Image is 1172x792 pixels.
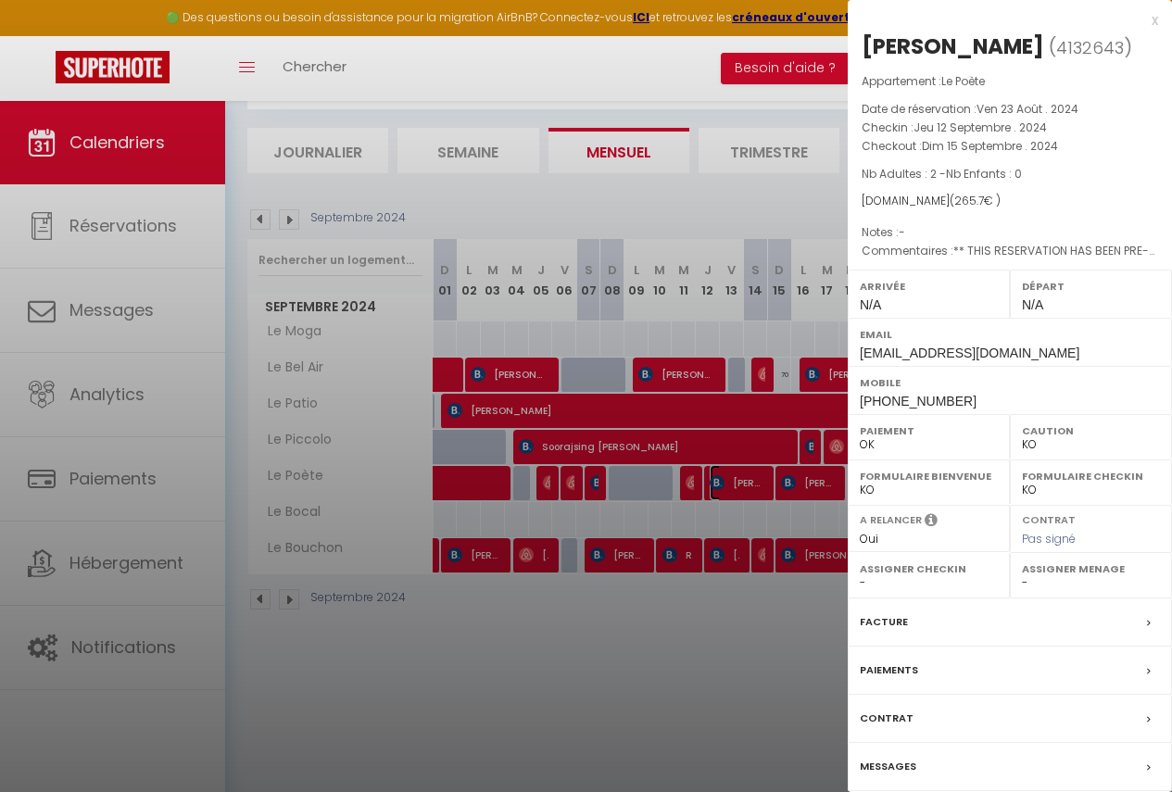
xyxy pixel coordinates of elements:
label: Contrat [860,709,914,728]
label: Paiement [860,421,998,440]
label: Formulaire Bienvenue [860,467,998,485]
span: Nb Adultes : 2 - [862,166,1022,182]
span: 265.7 [954,193,984,208]
label: Caution [1022,421,1160,440]
span: Jeu 12 Septembre . 2024 [914,119,1047,135]
button: Ouvrir le widget de chat LiveChat [15,7,70,63]
label: Assigner Menage [1022,559,1160,578]
p: Date de réservation : [862,100,1158,119]
label: Contrat [1022,512,1076,524]
span: Pas signé [1022,531,1076,547]
span: ( € ) [950,193,1001,208]
label: A relancer [860,512,922,528]
label: Facture [860,612,908,632]
span: ( ) [1049,34,1132,60]
p: Appartement : [862,72,1158,91]
div: x [848,9,1158,31]
div: [DOMAIN_NAME] [862,193,1158,210]
span: Le Poète [941,73,985,89]
span: 4132643 [1056,36,1124,59]
p: Notes : [862,223,1158,242]
label: Assigner Checkin [860,559,998,578]
span: [PHONE_NUMBER] [860,394,977,409]
label: Paiements [860,660,918,680]
p: Commentaires : [862,242,1158,260]
label: Mobile [860,373,1160,392]
i: Sélectionner OUI si vous souhaiter envoyer les séquences de messages post-checkout [925,512,938,533]
label: Arrivée [860,277,998,295]
span: Nb Enfants : 0 [946,166,1022,182]
span: Ven 23 Août . 2024 [977,101,1078,117]
p: Checkout : [862,137,1158,156]
p: Checkin : [862,119,1158,137]
label: Formulaire Checkin [1022,467,1160,485]
span: N/A [860,297,881,312]
span: [EMAIL_ADDRESS][DOMAIN_NAME] [860,346,1079,360]
span: N/A [1022,297,1043,312]
label: Messages [860,757,916,776]
label: Email [860,325,1160,344]
div: [PERSON_NAME] [862,31,1044,61]
span: Dim 15 Septembre . 2024 [922,138,1058,154]
label: Départ [1022,277,1160,295]
span: - [899,224,905,240]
